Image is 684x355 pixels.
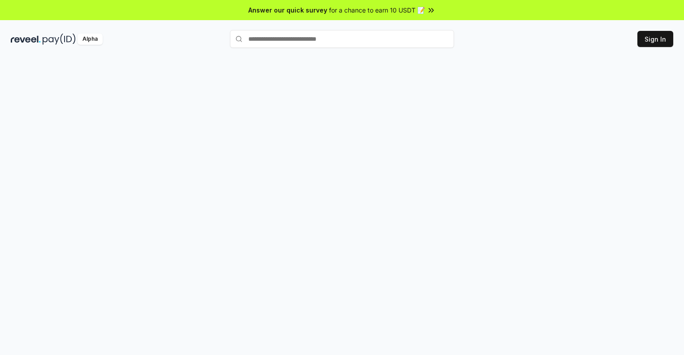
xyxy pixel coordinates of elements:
[248,5,327,15] span: Answer our quick survey
[637,31,673,47] button: Sign In
[329,5,425,15] span: for a chance to earn 10 USDT 📝
[11,34,41,45] img: reveel_dark
[78,34,103,45] div: Alpha
[43,34,76,45] img: pay_id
